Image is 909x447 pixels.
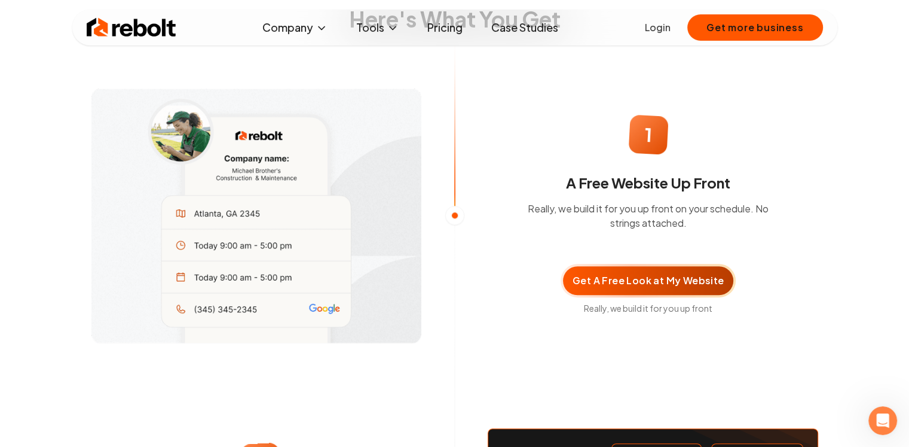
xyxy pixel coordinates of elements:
[283,7,627,31] h2: Here's What You Get
[868,406,897,435] iframe: Intercom live chat
[515,202,782,230] p: Really, we build it for you up front on your schedule. No strings attached.
[561,302,736,314] span: Really, we build it for you up front
[687,14,823,41] button: Get more business
[645,20,671,35] a: Login
[91,50,421,381] img: how-it-works-1
[561,245,736,314] a: Get A Free Look at My WebsiteReally, we build it for you up front
[87,16,176,39] img: Rebolt Logo
[515,173,782,192] h3: A Free Website Up Front
[253,16,337,39] button: Company
[347,16,408,39] button: Tools
[418,16,472,39] a: Pricing
[561,264,736,297] button: Get A Free Look at My Website
[482,16,568,39] a: Case Studies
[573,273,724,288] span: Get A Free Look at My Website
[644,124,653,146] span: 1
